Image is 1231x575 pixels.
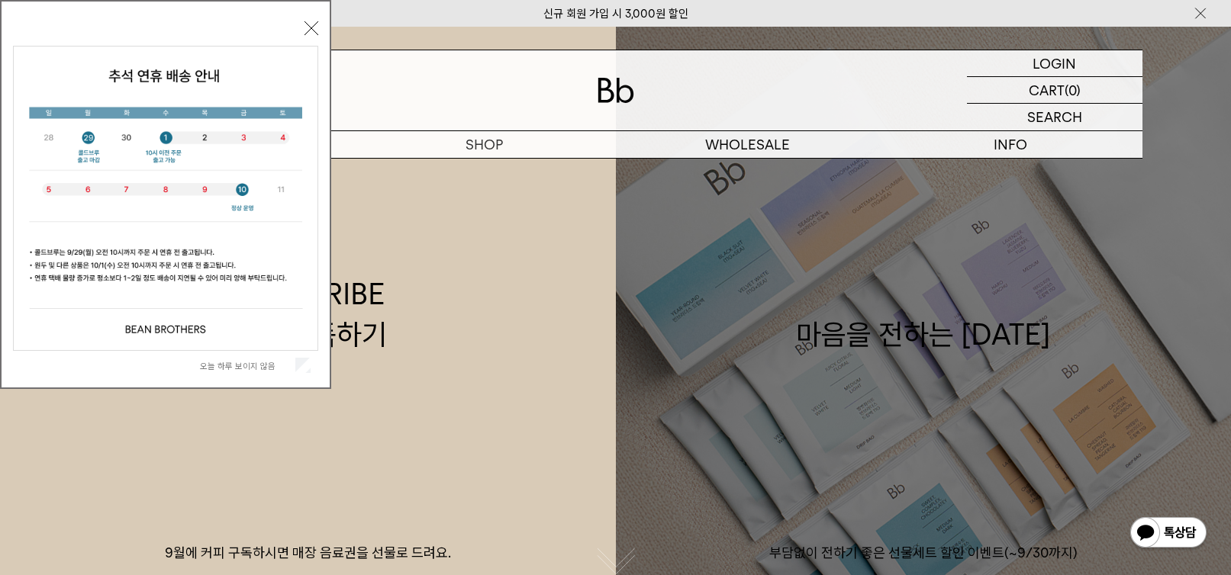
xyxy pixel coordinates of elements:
a: SHOP [353,131,616,158]
a: CART (0) [967,77,1142,104]
a: 신규 회원 가입 시 3,000원 할인 [543,7,688,21]
p: (0) [1065,77,1081,103]
p: WHOLESALE [616,131,879,158]
img: 5e4d662c6b1424087153c0055ceb1a13_140731.jpg [14,47,317,350]
img: 카카오톡 채널 1:1 채팅 버튼 [1129,516,1208,552]
p: INFO [879,131,1142,158]
p: LOGIN [1033,50,1076,76]
a: LOGIN [967,50,1142,77]
p: SEARCH [1027,104,1082,130]
label: 오늘 하루 보이지 않음 [200,361,292,371]
button: 닫기 [305,21,318,35]
div: 마음을 전하는 [DATE] [796,274,1051,355]
img: 로고 [598,78,634,103]
p: CART [1029,77,1065,103]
